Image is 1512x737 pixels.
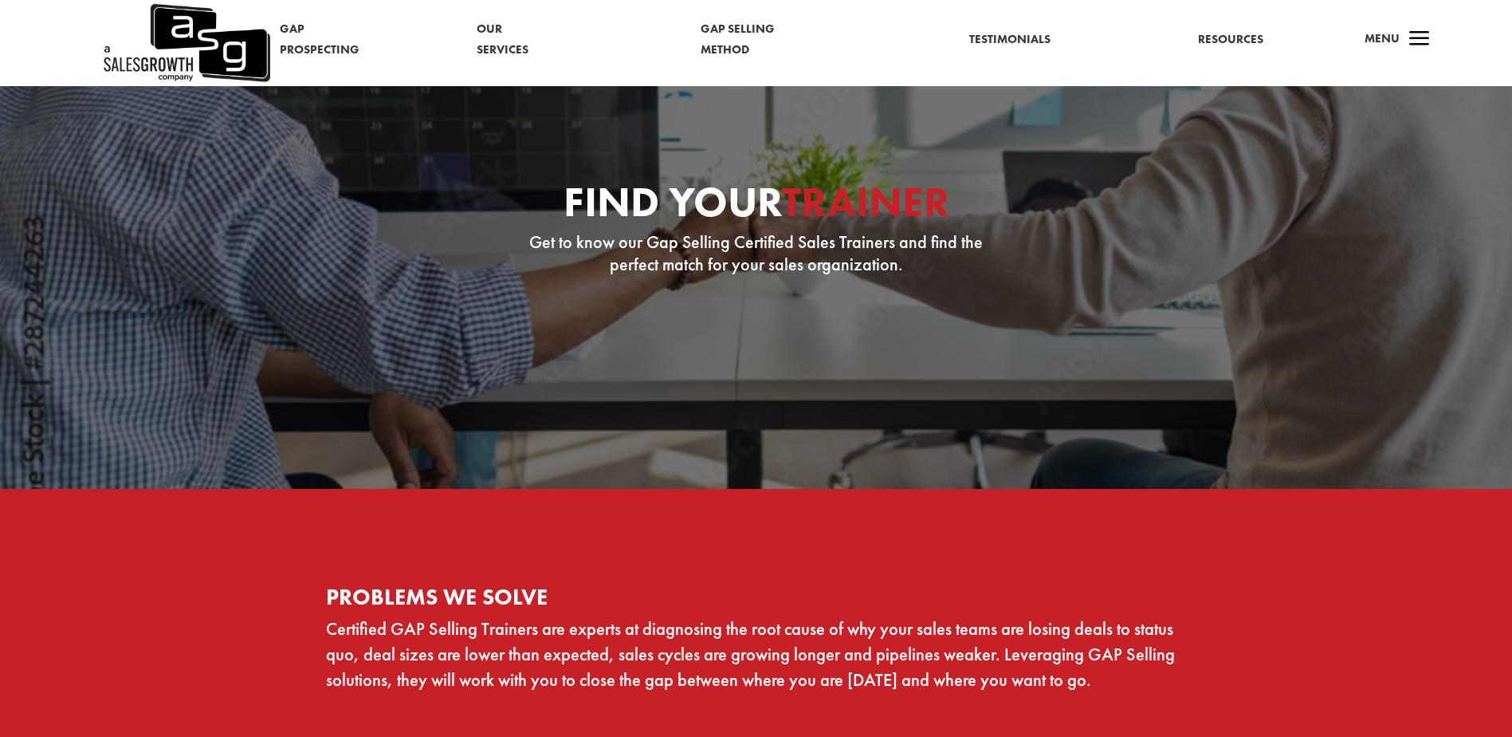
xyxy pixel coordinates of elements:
[477,19,553,60] a: Our Services
[782,175,949,229] span: Trainer
[1198,30,1263,50] a: Resources
[326,586,1187,617] h2: Problems We Solve
[1404,24,1435,56] span: a
[701,19,821,60] a: Gap Selling Method
[517,231,996,283] h3: Get to know our Gap Selling Certified Sales Trainers and find the perfect match for your sales or...
[517,181,996,231] h1: Find Your
[1365,30,1400,46] span: Menu
[969,30,1051,50] a: Testimonials
[280,19,383,60] a: Gap Prospecting
[326,617,1187,693] p: Certified GAP Selling Trainers are experts at diagnosing the root cause of why your sales teams a...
